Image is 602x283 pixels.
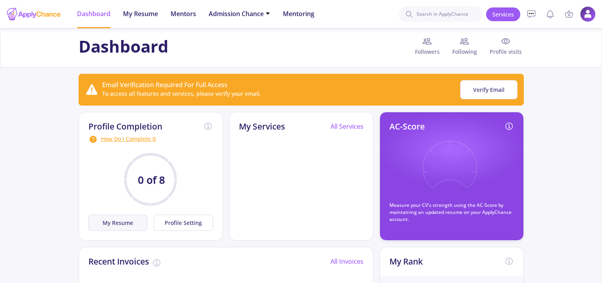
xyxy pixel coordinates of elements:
[399,6,483,22] input: Search in ApplyChance
[486,7,520,21] a: Services
[102,80,261,89] div: Email Verification Required For Full Access
[389,257,423,267] h2: My Rank
[460,80,518,99] button: Verify Email
[239,122,285,131] h2: My Services
[77,9,110,18] span: Dashboard
[79,37,169,56] h1: Dashboard
[88,257,149,267] h2: Recent Invoices
[389,202,514,223] p: Measure your CV's strength using the AC-Score by maintaining an updated resume on your ApplyChanc...
[88,122,162,131] h2: Profile Completion
[138,173,165,187] text: 0 of 8
[154,215,213,231] button: Profile Setting
[330,257,363,266] a: All Invoices
[171,9,196,18] span: Mentors
[88,215,148,231] button: My Resume
[88,135,213,144] div: How Do I Complete It
[409,47,446,56] span: Followers
[330,122,363,131] a: All Services
[209,9,270,18] span: Admission Chance
[283,9,314,18] span: Mentoring
[150,215,213,231] a: Profile Setting
[483,47,523,56] span: Profile visits
[389,122,425,131] h2: AC-Score
[102,89,261,98] div: To access all features and services, please verify your email.
[123,9,158,18] span: My Resume
[88,215,151,231] a: My Resume
[446,47,483,56] span: Following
